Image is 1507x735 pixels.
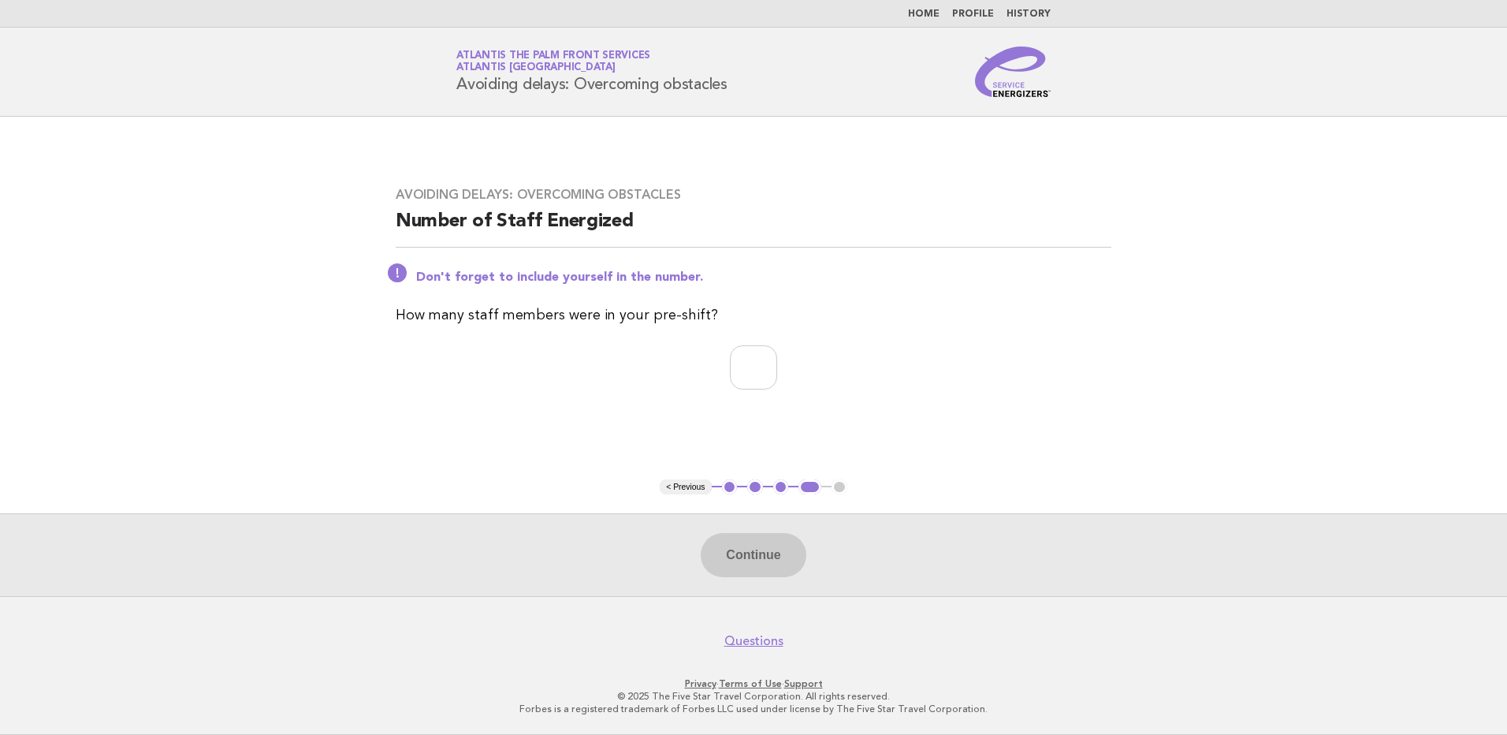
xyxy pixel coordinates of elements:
[798,479,821,495] button: 4
[784,678,823,689] a: Support
[456,63,616,73] span: Atlantis [GEOGRAPHIC_DATA]
[396,304,1111,326] p: How many staff members were in your pre-shift?
[1007,9,1051,19] a: History
[396,209,1111,248] h2: Number of Staff Energized
[975,47,1051,97] img: Service Energizers
[271,677,1236,690] p: · ·
[271,703,1236,715] p: Forbes is a registered trademark of Forbes LLC used under license by The Five Star Travel Corpora...
[773,479,789,495] button: 3
[456,50,650,73] a: Atlantis The Palm Front ServicesAtlantis [GEOGRAPHIC_DATA]
[747,479,763,495] button: 2
[952,9,994,19] a: Profile
[416,270,1111,285] p: Don't forget to include yourself in the number.
[660,479,711,495] button: < Previous
[685,678,716,689] a: Privacy
[396,187,1111,203] h3: Avoiding delays: Overcoming obstacles
[724,633,783,649] a: Questions
[908,9,940,19] a: Home
[719,678,782,689] a: Terms of Use
[456,51,727,92] h1: Avoiding delays: Overcoming obstacles
[271,690,1236,703] p: © 2025 The Five Star Travel Corporation. All rights reserved.
[722,479,738,495] button: 1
